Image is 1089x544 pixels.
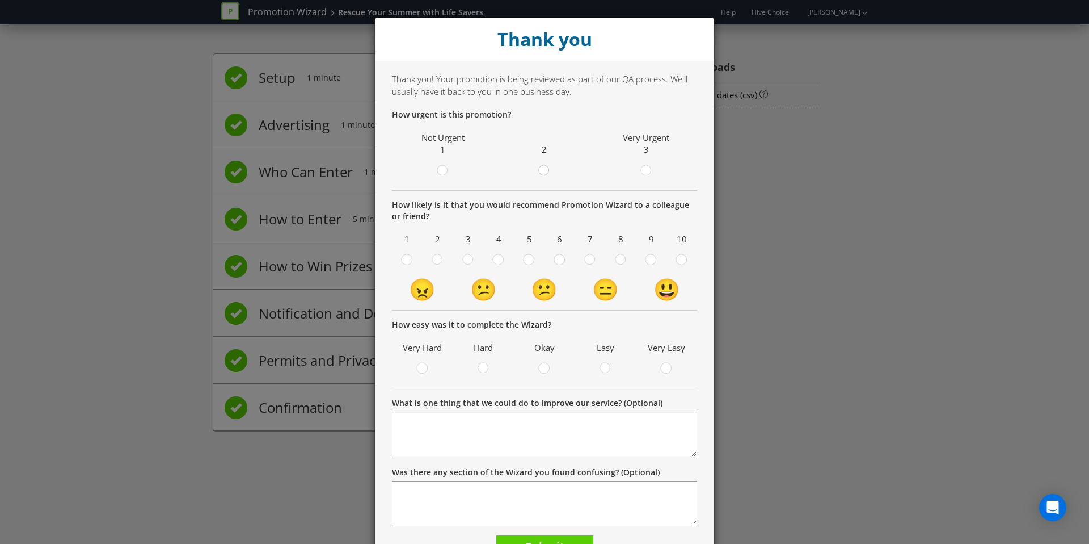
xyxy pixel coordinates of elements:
[1039,494,1066,521] div: Open Intercom Messenger
[421,132,465,143] span: Not Urgent
[641,339,691,357] span: Very Easy
[609,231,634,248] span: 8
[392,109,697,120] p: How urgent is this promotion?
[459,339,509,357] span: Hard
[644,144,649,155] span: 3
[456,231,481,248] span: 3
[517,231,542,248] span: 5
[395,231,420,248] span: 1
[392,274,453,304] td: 😠
[623,132,669,143] span: Very Urgent
[392,319,697,330] p: How easy was it to complete the Wizard?
[520,339,569,357] span: Okay
[639,231,664,248] span: 9
[486,231,511,248] span: 4
[547,231,572,248] span: 6
[392,73,687,97] span: Thank you! Your promotion is being reviewed as part of our QA process. We'll usually have it back...
[453,274,514,304] td: 😕
[575,274,636,304] td: 😑
[542,144,547,155] span: 2
[581,339,631,357] span: Easy
[375,18,714,61] div: Close
[392,199,697,222] p: How likely is it that you would recommend Promotion Wizard to a colleague or friend?
[514,274,575,304] td: 😕
[392,397,662,409] label: What is one thing that we could do to improve our service? (Optional)
[392,467,660,478] label: Was there any section of the Wizard you found confusing? (Optional)
[497,27,592,51] strong: Thank you
[636,274,697,304] td: 😃
[398,339,448,357] span: Very Hard
[425,231,450,248] span: 2
[578,231,603,248] span: 7
[669,231,694,248] span: 10
[440,144,445,155] span: 1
